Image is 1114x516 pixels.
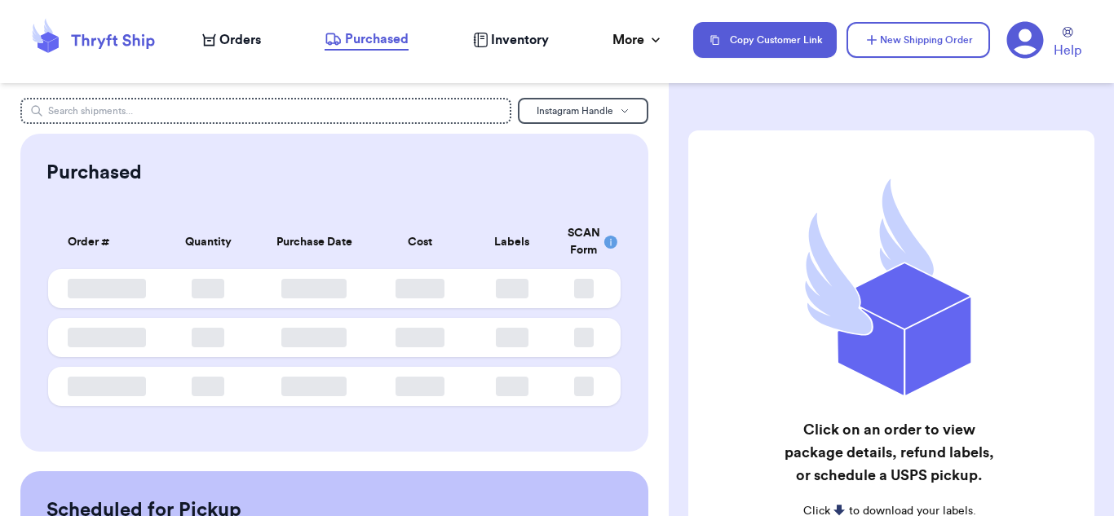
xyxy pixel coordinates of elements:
[1054,41,1081,60] span: Help
[325,29,409,51] a: Purchased
[162,215,254,269] th: Quantity
[20,98,511,124] input: Search shipments...
[46,160,142,186] h2: Purchased
[345,29,409,49] span: Purchased
[374,215,466,269] th: Cost
[518,98,648,124] button: Instagram Handle
[847,22,990,58] button: New Shipping Order
[776,418,1002,487] h2: Click on an order to view package details, refund labels, or schedule a USPS pickup.
[473,30,549,50] a: Inventory
[491,30,549,50] span: Inventory
[612,30,664,50] div: More
[254,215,374,269] th: Purchase Date
[693,22,837,58] button: Copy Customer Link
[219,30,261,50] span: Orders
[537,106,613,116] span: Instagram Handle
[202,30,261,50] a: Orders
[48,215,162,269] th: Order #
[568,225,601,259] div: SCAN Form
[466,215,557,269] th: Labels
[1054,27,1081,60] a: Help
